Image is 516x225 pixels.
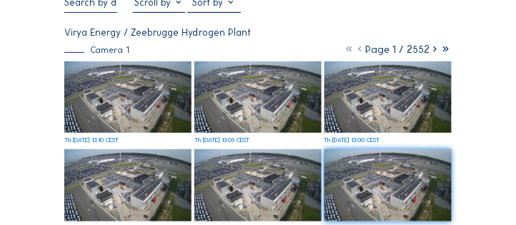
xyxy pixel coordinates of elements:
div: Virya Energy / Zeebrugge Hydrogen Plant [64,28,251,38]
div: Th [DATE] 13:00 CEST [324,137,380,144]
img: image_53557911 [194,61,322,133]
div: Th [DATE] 13:10 CEST [64,137,119,144]
div: Camera 1 [64,46,129,54]
div: Th [DATE] 13:05 CEST [194,137,249,144]
img: image_53558053 [64,61,192,133]
img: image_53557769 [324,61,452,133]
img: image_53557624 [64,149,192,221]
img: image_53557325 [324,149,452,221]
img: image_53557484 [194,149,322,221]
span: Page 1 / 2552 [366,43,430,56]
